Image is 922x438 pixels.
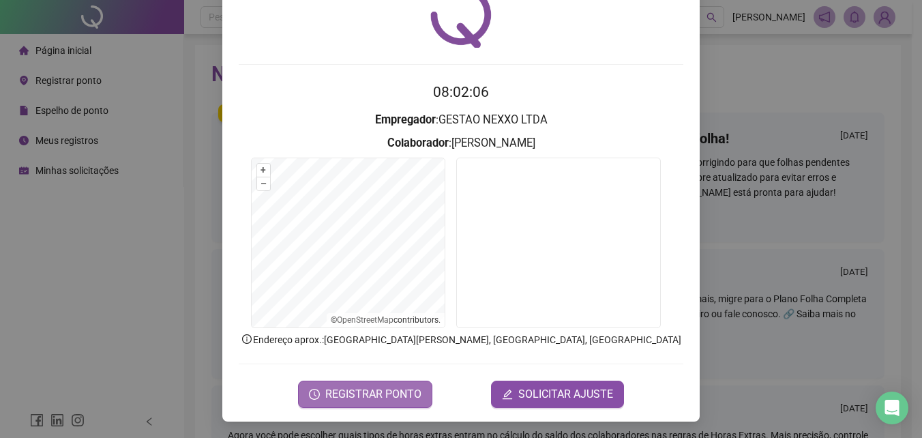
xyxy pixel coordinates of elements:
[331,315,441,325] li: © contributors.
[239,332,683,347] p: Endereço aprox. : [GEOGRAPHIC_DATA][PERSON_NAME], [GEOGRAPHIC_DATA], [GEOGRAPHIC_DATA]
[375,113,436,126] strong: Empregador
[876,392,908,424] div: Open Intercom Messenger
[239,111,683,129] h3: : GESTAO NEXXO LTDA
[491,381,624,408] button: editSOLICITAR AJUSTE
[387,136,449,149] strong: Colaborador
[337,315,393,325] a: OpenStreetMap
[325,386,421,403] span: REGISTRAR PONTO
[298,381,432,408] button: REGISTRAR PONTO
[257,177,270,190] button: –
[257,164,270,177] button: +
[239,134,683,152] h3: : [PERSON_NAME]
[241,333,253,345] span: info-circle
[309,389,320,400] span: clock-circle
[502,389,513,400] span: edit
[433,84,489,100] time: 08:02:06
[518,386,613,403] span: SOLICITAR AJUSTE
